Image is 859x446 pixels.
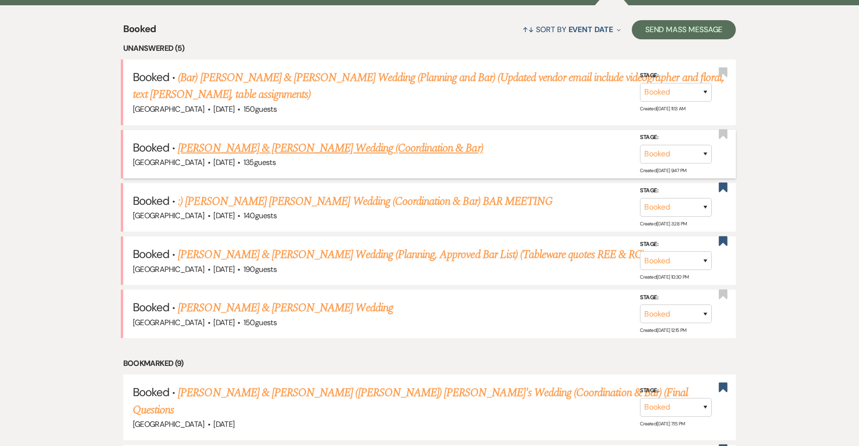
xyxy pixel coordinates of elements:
span: Booked [133,300,169,315]
a: :) [PERSON_NAME] [PERSON_NAME] Wedding (Coordination & Bar) BAR MEETING [178,193,553,210]
label: Stage: [640,186,712,196]
a: [PERSON_NAME] & [PERSON_NAME] ([PERSON_NAME]) [PERSON_NAME]'s Wedding (Coordination & Bar) (Final... [133,384,688,419]
span: Created: [DATE] 12:15 PM [640,327,686,333]
span: Booked [133,140,169,155]
span: [DATE] [213,419,234,429]
span: Created: [DATE] 9:47 PM [640,167,686,174]
label: Stage: [640,132,712,143]
span: [DATE] [213,157,234,167]
span: 140 guests [244,211,277,221]
button: Sort By Event Date [519,17,624,42]
span: Booked [133,246,169,261]
span: [GEOGRAPHIC_DATA] [133,317,205,328]
span: Event Date [569,24,613,35]
label: Stage: [640,70,712,81]
span: Created: [DATE] 10:30 PM [640,274,688,280]
a: [PERSON_NAME] & [PERSON_NAME] Wedding [178,299,393,317]
li: Unanswered (5) [123,42,736,55]
a: [PERSON_NAME] & [PERSON_NAME] Wedding (Coordination & Bar) [178,140,483,157]
label: Stage: [640,293,712,303]
span: [GEOGRAPHIC_DATA] [133,104,205,114]
label: Stage: [640,239,712,249]
span: [GEOGRAPHIC_DATA] [133,211,205,221]
span: [DATE] [213,104,234,114]
span: 135 guests [244,157,276,167]
span: [GEOGRAPHIC_DATA] [133,419,205,429]
a: [PERSON_NAME] & [PERSON_NAME] Wedding (Planning, Approved Bar List) (Tableware quotes REE & RC) [178,246,644,263]
span: ↑↓ [522,24,534,35]
span: 190 guests [244,264,277,274]
span: [GEOGRAPHIC_DATA] [133,264,205,274]
span: [GEOGRAPHIC_DATA] [133,157,205,167]
span: [DATE] [213,264,234,274]
span: Created: [DATE] 3:28 PM [640,221,686,227]
button: Send Mass Message [632,20,736,39]
label: Stage: [640,386,712,396]
span: 150 guests [244,104,277,114]
li: Bookmarked (9) [123,357,736,370]
a: (Bar) [PERSON_NAME] & [PERSON_NAME] Wedding (Planning and Bar) (Updated vendor email include vide... [133,69,724,104]
span: [DATE] [213,211,234,221]
span: Created: [DATE] 11:13 AM [640,106,685,112]
span: [DATE] [213,317,234,328]
span: Booked [133,193,169,208]
span: Booked [133,70,169,84]
span: 150 guests [244,317,277,328]
span: Booked [133,385,169,399]
span: Booked [123,22,156,42]
span: Created: [DATE] 7:15 PM [640,421,685,427]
